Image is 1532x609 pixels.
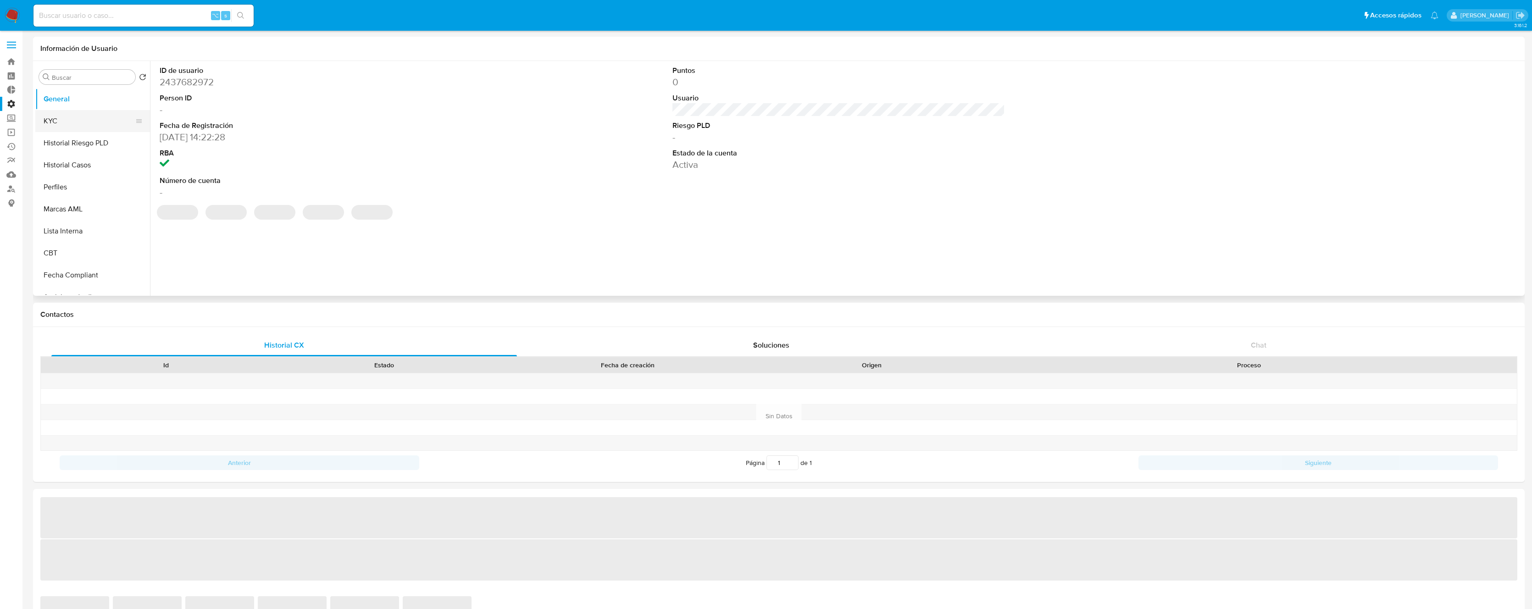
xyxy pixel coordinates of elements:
[672,66,1005,76] dt: Puntos
[672,121,1005,131] dt: Riesgo PLD
[1515,11,1525,20] a: Salir
[282,360,487,370] div: Estado
[160,148,492,158] dt: RBA
[43,73,50,81] button: Buscar
[1251,340,1266,350] span: Chat
[1460,11,1512,20] p: federico.luaces@mercadolibre.com
[160,103,492,116] dd: -
[35,176,150,198] button: Perfiles
[672,93,1005,103] dt: Usuario
[33,10,254,22] input: Buscar usuario o caso...
[810,458,812,467] span: 1
[160,186,492,199] dd: -
[35,88,150,110] button: General
[35,154,150,176] button: Historial Casos
[231,9,250,22] button: search-icon
[160,131,492,144] dd: [DATE] 14:22:28
[40,539,1517,581] span: ‌
[1370,11,1421,20] span: Accesos rápidos
[35,286,150,308] button: Anticipos de dinero
[52,73,132,82] input: Buscar
[303,205,344,220] span: ‌
[672,148,1005,158] dt: Estado de la cuenta
[160,121,492,131] dt: Fecha de Registración
[35,220,150,242] button: Lista Interna
[351,205,393,220] span: ‌
[63,360,269,370] div: Id
[746,455,812,470] span: Página de
[35,110,143,132] button: KYC
[672,158,1005,171] dd: Activa
[212,11,219,20] span: ⌥
[753,340,789,350] span: Soluciones
[40,44,117,53] h1: Información de Usuario
[35,264,150,286] button: Fecha Compliant
[672,76,1005,89] dd: 0
[35,198,150,220] button: Marcas AML
[139,73,146,83] button: Volver al orden por defecto
[1431,11,1438,19] a: Notificaciones
[264,340,304,350] span: Historial CX
[987,360,1510,370] div: Proceso
[254,205,295,220] span: ‌
[224,11,227,20] span: s
[1138,455,1498,470] button: Siguiente
[500,360,756,370] div: Fecha de creación
[160,93,492,103] dt: Person ID
[60,455,419,470] button: Anterior
[157,205,198,220] span: ‌
[205,205,247,220] span: ‌
[160,76,492,89] dd: 2437682972
[40,310,1517,319] h1: Contactos
[35,242,150,264] button: CBT
[40,497,1517,538] span: ‌
[769,360,975,370] div: Origen
[160,176,492,186] dt: Número de cuenta
[672,131,1005,144] dd: -
[35,132,150,154] button: Historial Riesgo PLD
[160,66,492,76] dt: ID de usuario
